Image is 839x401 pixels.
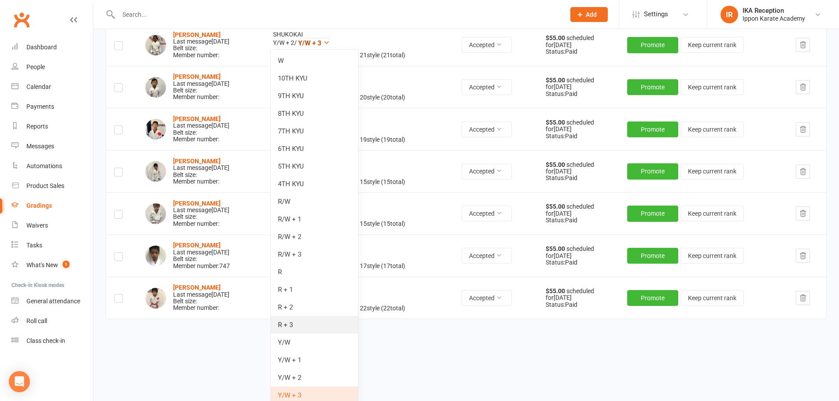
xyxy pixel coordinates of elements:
[26,63,45,70] div: People
[265,24,454,66] td: SHUKOKAI Y/W + 2 /
[546,119,612,133] div: scheduled for [DATE]
[9,371,30,392] div: Open Intercom Messenger
[173,122,229,129] div: Last message [DATE]
[273,136,446,143] div: Attendances since last grading: 19 style ( 19 total)
[627,121,678,137] button: Promote
[145,77,166,98] img: Kai Prasetya
[173,200,221,207] a: [PERSON_NAME]
[173,32,229,59] div: Belt size: Member number:
[546,203,566,210] strong: $55.00
[271,52,358,70] a: W
[546,246,612,259] div: scheduled for [DATE]
[271,334,358,351] a: Y/W
[271,246,358,263] a: R/W + 3
[173,115,221,122] a: [PERSON_NAME]
[173,38,229,45] div: Last message [DATE]
[145,203,166,224] img: Liam Groves
[546,259,612,266] div: Status: Paid
[680,248,744,264] button: Keep current rank
[546,287,566,294] strong: $55.00
[173,291,229,298] div: Last message [DATE]
[271,351,358,369] a: Y/W + 1
[273,305,446,312] div: Attendances since last grading: 22 style ( 22 total)
[271,105,358,122] a: 8TH KYU
[546,48,612,55] div: Status: Paid
[271,316,358,334] a: R + 3
[721,6,738,23] div: IR
[271,263,358,281] a: R
[116,8,559,21] input: Search...
[173,165,229,171] div: Last message [DATE]
[271,175,358,193] a: 4TH KYU
[271,298,358,316] a: R + 2
[298,38,330,48] button: Y/W + 3
[173,200,229,228] div: Belt size: Member number:
[11,77,93,97] a: Calendar
[145,35,166,55] img: Kaavya Hiregange
[11,176,93,196] a: Product Sales
[273,263,446,269] div: Attendances since last grading: 17 style ( 17 total)
[11,311,93,331] a: Roll call
[546,34,566,41] strong: $55.00
[546,302,612,308] div: Status: Paid
[680,79,744,95] button: Keep current rank
[546,119,566,126] strong: $55.00
[173,242,221,249] a: [PERSON_NAME]
[11,57,93,77] a: People
[26,182,64,189] div: Product Sales
[271,87,358,105] a: 9TH KYU
[173,31,221,38] a: [PERSON_NAME]
[173,249,230,256] div: Last message [DATE]
[271,281,358,298] a: R + 1
[173,284,229,312] div: Belt size: Member number:
[627,163,678,179] button: Promote
[173,158,229,185] div: Belt size: Member number:
[627,37,678,53] button: Promote
[743,15,805,22] div: Ippon Karate Academy
[271,369,358,386] a: Y/W + 2
[265,150,454,192] td: SHUKOKAI Y /
[546,162,612,175] div: scheduled for [DATE]
[627,248,678,264] button: Promote
[173,242,230,269] div: Belt size: Member number: 747
[11,216,93,235] a: Waivers
[26,242,42,249] div: Tasks
[145,161,166,182] img: Aarav Mehta
[26,222,48,229] div: Waivers
[680,37,744,53] button: Keep current rank
[265,235,454,277] td: SHUKOKAI Y + 2 /
[11,9,33,31] a: Clubworx
[546,203,612,217] div: scheduled for [DATE]
[145,246,166,266] img: Ammar Roesad
[546,161,566,168] strong: $55.00
[546,77,566,84] strong: $55.00
[11,196,93,216] a: Gradings
[546,217,612,224] div: Status: Paid
[546,77,612,91] div: scheduled for [DATE]
[273,94,446,101] div: Attendances since last grading: 20 style ( 20 total)
[546,288,612,302] div: scheduled for [DATE]
[11,255,93,275] a: What's New1
[271,210,358,228] a: R/W + 1
[173,284,221,291] strong: [PERSON_NAME]
[173,73,221,80] a: [PERSON_NAME]
[11,291,93,311] a: General attendance kiosk mode
[462,37,512,53] button: Accepted
[173,116,229,143] div: Belt size: Member number:
[173,207,229,213] div: Last message [DATE]
[265,192,454,235] td: SHUKOKAI Y + 1 /
[11,97,93,117] a: Payments
[462,164,512,180] button: Accepted
[273,221,446,227] div: Attendances since last grading: 15 style ( 15 total)
[743,7,805,15] div: IKA Reception
[145,119,166,140] img: Elijah Goh
[11,156,93,176] a: Automations
[627,79,678,95] button: Promote
[173,158,221,165] strong: [PERSON_NAME]
[173,81,229,87] div: Last message [DATE]
[627,206,678,221] button: Promote
[26,261,58,269] div: What's New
